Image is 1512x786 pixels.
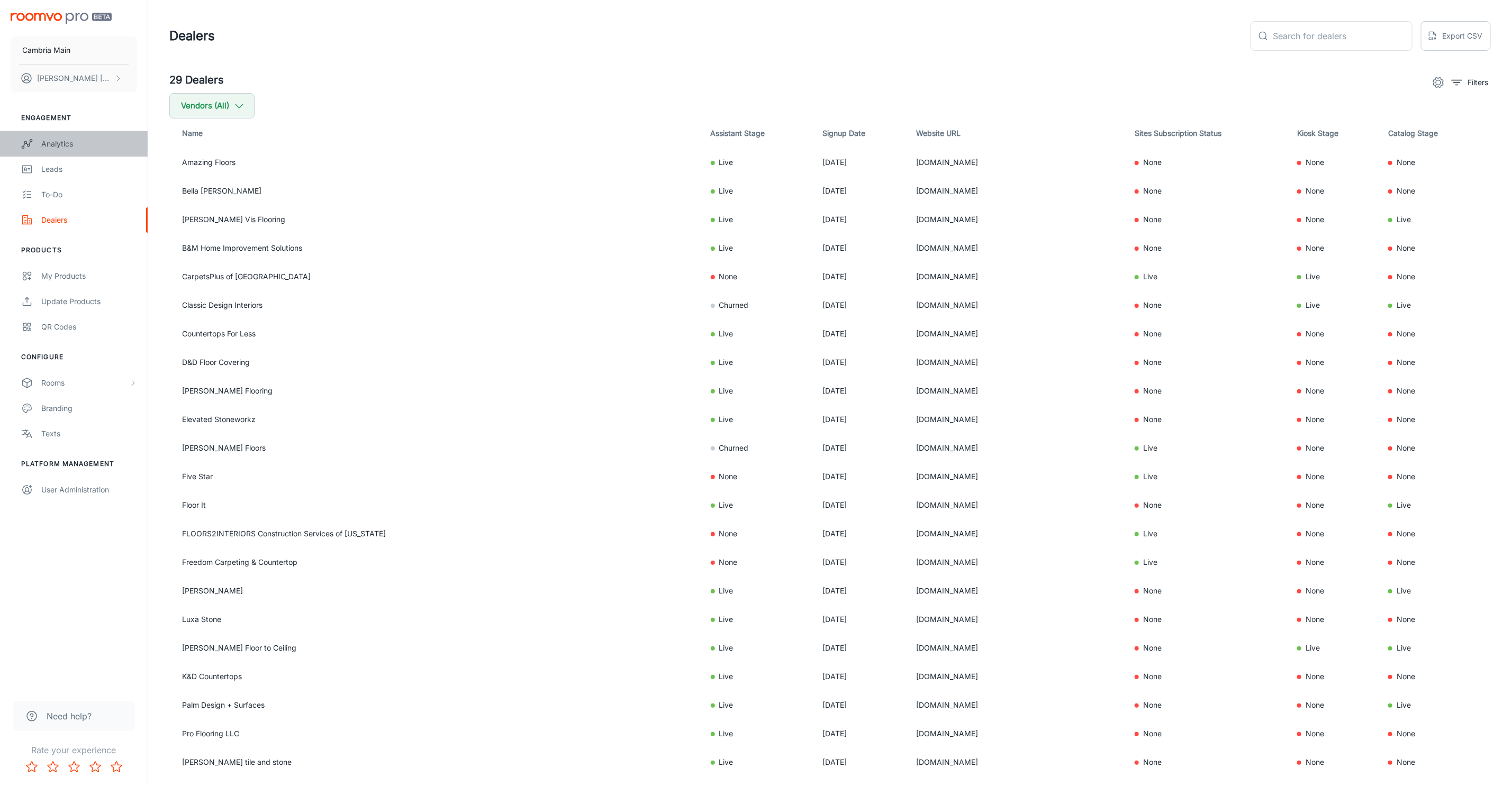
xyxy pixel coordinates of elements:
td: None [1289,148,1380,177]
td: Live [702,634,814,662]
div: Update Products [41,296,137,307]
th: Assistant Stage [702,118,814,148]
td: Palm Design + Surfaces [169,691,702,719]
td: Live [1289,291,1380,319]
td: None [1126,234,1289,262]
td: None [1380,462,1491,491]
td: [DOMAIN_NAME] [908,148,1126,177]
div: Texts [41,428,137,440]
button: Rate 2 star [42,756,64,778]
td: Classic Design Interiors [169,291,702,319]
td: [DATE] [814,377,908,405]
div: QR Codes [41,321,137,333]
img: Roomvo PRO Beta [11,13,112,24]
td: Live [702,405,814,434]
td: None [1380,377,1491,405]
td: [DOMAIN_NAME] [908,662,1126,691]
td: [DATE] [814,148,908,177]
td: None [1289,691,1380,719]
td: [DATE] [814,319,908,348]
td: None [1289,177,1380,205]
td: [DOMAIN_NAME] [908,234,1126,262]
td: FLOORS2INTERIORS Construction Services of [US_STATE] [169,519,702,548]
td: [DOMAIN_NAME] [908,519,1126,548]
td: Live [702,377,814,405]
td: Live [702,348,814,377]
button: Rate 3 star [64,756,85,778]
p: Filters [1468,77,1488,88]
td: [DATE] [814,605,908,634]
td: Bella [PERSON_NAME] [169,177,702,205]
h1: Dealers [169,26,215,45]
div: Leads [41,163,137,175]
td: None [1380,348,1491,377]
td: None [702,519,814,548]
td: None [1380,719,1491,748]
td: None [1289,548,1380,577]
td: [DATE] [814,262,908,291]
th: Signup Date [814,118,908,148]
td: Live [702,205,814,234]
td: Luxa Stone [169,605,702,634]
td: Live [1126,519,1289,548]
td: [DOMAIN_NAME] [908,205,1126,234]
td: [DATE] [814,434,908,462]
div: To-do [41,189,137,200]
td: [DOMAIN_NAME] [908,748,1126,776]
td: [DOMAIN_NAME] [908,634,1126,662]
td: [DOMAIN_NAME] [908,377,1126,405]
td: None [1289,319,1380,348]
td: Live [1289,634,1380,662]
td: None [1380,605,1491,634]
td: None [1126,634,1289,662]
td: None [1126,291,1289,319]
td: [DATE] [814,205,908,234]
td: [PERSON_NAME] Floors [169,434,702,462]
td: None [1126,719,1289,748]
td: None [1126,491,1289,519]
td: Elevated Stoneworkz [169,405,702,434]
td: [DOMAIN_NAME] [908,434,1126,462]
td: [PERSON_NAME] [169,577,702,605]
td: Churned [702,434,814,462]
td: None [1380,148,1491,177]
div: Rooms [41,377,129,389]
div: My Products [41,270,137,282]
td: None [702,462,814,491]
td: [DOMAIN_NAME] [908,605,1126,634]
button: Rate 1 star [21,756,42,778]
td: [DOMAIN_NAME] [908,348,1126,377]
td: None [1289,605,1380,634]
td: None [1289,491,1380,519]
td: None [1289,377,1380,405]
p: Cambria Main [22,44,70,56]
td: [DATE] [814,719,908,748]
td: Live [702,605,814,634]
td: None [1126,691,1289,719]
p: [PERSON_NAME] [PERSON_NAME] [37,72,112,84]
td: D&D Floor Covering [169,348,702,377]
th: Website URL [908,118,1126,148]
td: B&M Home Improvement Solutions [169,234,702,262]
td: None [1126,177,1289,205]
td: Live [702,491,814,519]
td: [DATE] [814,548,908,577]
td: Live [1380,634,1491,662]
td: Floor It [169,491,702,519]
td: Live [702,148,814,177]
td: Live [1289,262,1380,291]
td: [DATE] [814,291,908,319]
td: [DATE] [814,405,908,434]
td: [DOMAIN_NAME] [908,691,1126,719]
div: Branding [41,403,137,414]
td: [DATE] [814,177,908,205]
td: [DATE] [814,577,908,605]
td: Live [1380,491,1491,519]
td: Live [702,177,814,205]
div: Dealers [41,214,137,226]
td: None [1126,577,1289,605]
td: None [1289,577,1380,605]
td: None [1289,348,1380,377]
input: Search for dealers [1273,21,1413,51]
td: K&D Countertops [169,662,702,691]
